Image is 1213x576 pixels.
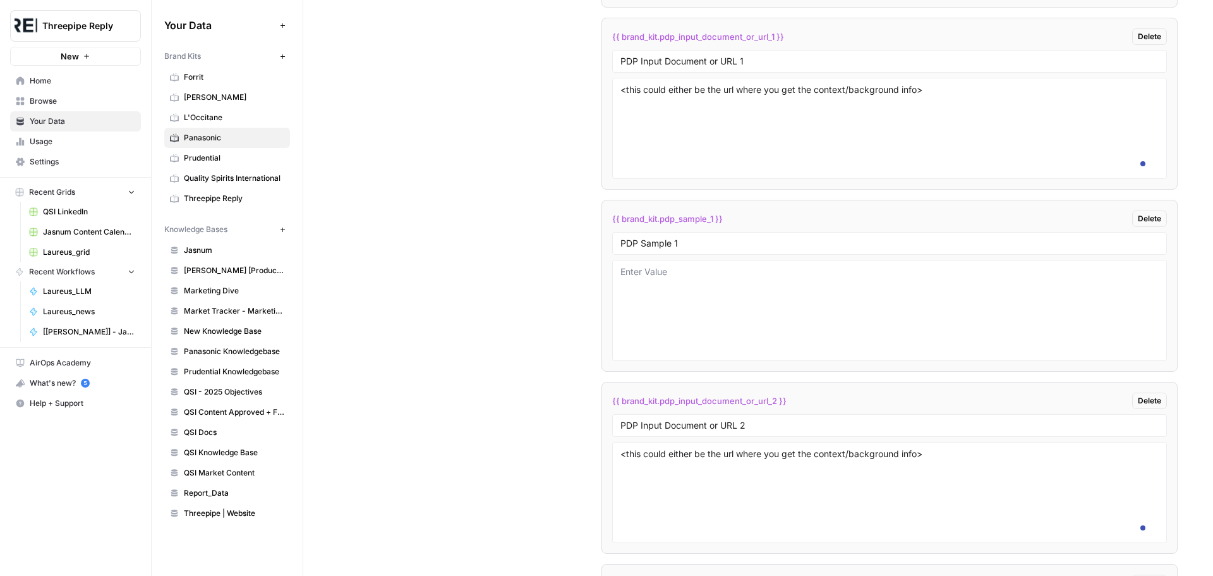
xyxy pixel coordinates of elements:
[164,51,201,62] span: Brand Kits
[10,183,141,202] button: Recent Grids
[184,285,284,297] span: Marketing Dive
[164,301,290,321] a: Market Tracker - Marketing + Advertising
[11,374,140,393] div: What's new?
[164,67,290,87] a: Forrit
[30,136,135,147] span: Usage
[23,281,141,302] a: Laureus_LLM
[1132,211,1167,227] button: Delete
[620,448,1159,537] textarea: <this could either be the url where you get the context/background info>
[23,302,141,322] a: Laureus_news
[184,112,284,123] span: L'Occitane
[164,483,290,503] a: Report_Data
[164,260,290,281] a: [PERSON_NAME] [Products]
[184,92,284,103] span: [PERSON_NAME]
[184,487,284,499] span: Report_Data
[164,321,290,341] a: New Knowledge Base
[164,362,290,382] a: Prudential Knowledgebase
[184,508,284,519] span: Threepipe | Website
[30,398,135,409] span: Help + Support
[164,463,290,483] a: QSI Market Content
[10,373,141,393] button: What's new? 5
[29,187,75,198] span: Recent Grids
[10,132,141,152] a: Usage
[23,222,141,242] a: Jasnum Content Calendar
[184,346,284,357] span: Panasonic Knowledgebase
[30,75,135,87] span: Home
[10,10,141,42] button: Workspace: Threepipe Reply
[184,305,284,317] span: Market Tracker - Marketing + Advertising
[184,173,284,184] span: Quality Spirits International
[620,238,1159,249] input: Variable Name
[10,111,141,132] a: Your Data
[43,306,135,317] span: Laureus_news
[164,402,290,422] a: QSI Content Approved + Feedback
[10,262,141,281] button: Recent Workflows
[184,132,284,144] span: Panasonic
[164,107,290,128] a: L'Occitane
[184,386,284,398] span: QSI - 2025 Objectives
[43,326,135,338] span: [[PERSON_NAME]] - Jasnum Articles
[10,152,141,172] a: Settings
[1132,393,1167,409] button: Delete
[1138,31,1161,42] span: Delete
[23,322,141,342] a: [[PERSON_NAME]] - Jasnum Articles
[1138,213,1161,224] span: Delete
[10,393,141,414] button: Help + Support
[612,30,784,43] span: {{ brand_kit.pdp_input_document_or_url_1 }}
[184,326,284,337] span: New Knowledge Base
[61,50,79,63] span: New
[164,382,290,402] a: QSI - 2025 Objectives
[10,353,141,373] a: AirOps Academy
[164,188,290,209] a: Threepipe Reply
[164,148,290,168] a: Prudential
[43,247,135,258] span: Laureus_grid
[164,281,290,301] a: Marketing Dive
[164,503,290,524] a: Threepipe | Website
[1138,395,1161,407] span: Delete
[164,422,290,443] a: QSI Docs
[164,224,227,235] span: Knowledge Bases
[164,128,290,148] a: Panasonic
[164,18,275,33] span: Your Data
[184,447,284,458] span: QSI Knowledge Base
[30,116,135,127] span: Your Data
[612,395,787,407] span: {{ brand_kit.pdp_input_document_or_url_2 }}
[164,168,290,188] a: Quality Spirits International
[184,366,284,377] span: Prudential Knowledgebase
[620,420,1159,431] input: Variable Name
[620,83,1159,173] textarea: <this could either be the url where you get the context/background info>
[81,379,90,388] a: 5
[184,265,284,276] span: [PERSON_NAME] [Products]
[164,240,290,260] a: Jasnum
[10,71,141,91] a: Home
[10,47,141,66] button: New
[184,71,284,83] span: Forrit
[30,357,135,369] span: AirOps Academy
[29,266,95,278] span: Recent Workflows
[304,152,343,164] div: Prudential
[83,380,87,386] text: 5
[612,212,723,225] span: {{ brand_kit.pdp_sample_1 }}
[10,91,141,111] a: Browse
[43,286,135,297] span: Laureus_LLM
[30,156,135,168] span: Settings
[43,226,135,238] span: Jasnum Content Calendar
[184,245,284,256] span: Jasnum
[23,202,141,222] a: QSI LinkedIn
[1132,28,1167,45] button: Delete
[23,242,141,262] a: Laureus_grid
[184,152,284,164] span: Prudential
[164,87,290,107] a: [PERSON_NAME]
[620,56,1159,67] input: Variable Name
[184,467,284,479] span: QSI Market Content
[15,15,37,37] img: Threepipe Reply Logo
[42,20,119,32] span: Threepipe Reply
[164,341,290,362] a: Panasonic Knowledgebase
[164,443,290,463] a: QSI Knowledge Base
[184,407,284,418] span: QSI Content Approved + Feedback
[184,193,284,204] span: Threepipe Reply
[30,95,135,107] span: Browse
[43,206,135,218] span: QSI LinkedIn
[184,427,284,438] span: QSI Docs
